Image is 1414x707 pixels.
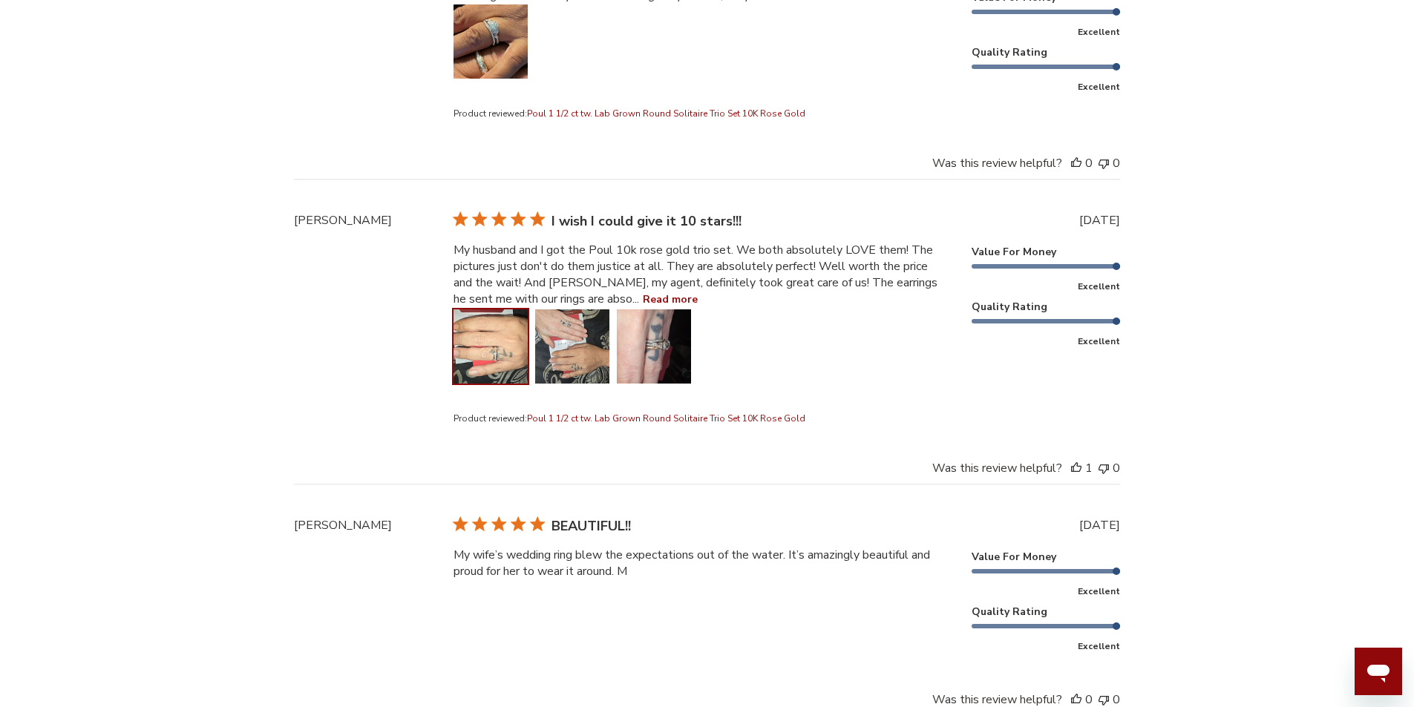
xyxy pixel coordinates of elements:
div: 0 [1113,155,1120,171]
span: Alicia S. [294,212,392,228]
button: Image of review by Alicia S. on March 11, 25 number 2 [535,309,609,384]
span: Excellent [1078,583,1120,599]
div: Was this review helpful? [932,155,1062,171]
span: Excellent [1078,333,1120,349]
div: Quality Rating [972,302,1120,312]
div: Quality Rating [972,47,1120,58]
div: [DATE] [1079,212,1120,228]
a: Poul 1 1/2 ct tw. Lab Grown Round Solitaire Trio Set 10K Rose Gold [520,102,813,125]
span: Product reviewed: [454,108,527,119]
span: Excellent [1078,278,1120,295]
div: 5 out of 5 stars [454,212,544,226]
button: This review was helpful [1071,155,1081,171]
div: 0 [1085,155,1093,171]
div: Value for money [972,247,1120,257]
button: This review was not helpful [1099,460,1109,476]
span: Excellent [1078,79,1120,95]
div: 5 out of 5 stars [454,517,544,530]
div: 1 [1085,460,1093,476]
div: [DATE] [1079,517,1120,533]
div: BEAUTIFUL!! [551,517,631,535]
button: Read more [643,291,698,309]
div: Quality Rating [972,607,1120,617]
button: This review was not helpful [1099,155,1109,171]
span: Excellent [1078,638,1120,654]
div: Was this review helpful? [932,460,1062,476]
span: Product reviewed: [454,412,527,424]
button: Image of review by Alicia S. on March 11, 25 number 3 [617,309,691,384]
div: 0 [1113,460,1120,476]
a: Poul 1 1/2 ct tw. Lab Grown Round Solitaire Trio Set 10K Rose Gold [520,407,813,430]
iframe: Button to launch messaging window [1355,648,1402,695]
button: This review was helpful [1071,460,1081,476]
span: John W. [294,517,392,533]
button: Image of review by Alicia S. on March 11, 25 number 1 [454,309,528,384]
span: Excellent [1078,24,1120,40]
button: Image of review by GARY W. on July 16, 25 number 1 [454,4,528,79]
div: Value for money [972,552,1120,562]
div: I wish I could give it 10 stars!!! [551,212,742,230]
